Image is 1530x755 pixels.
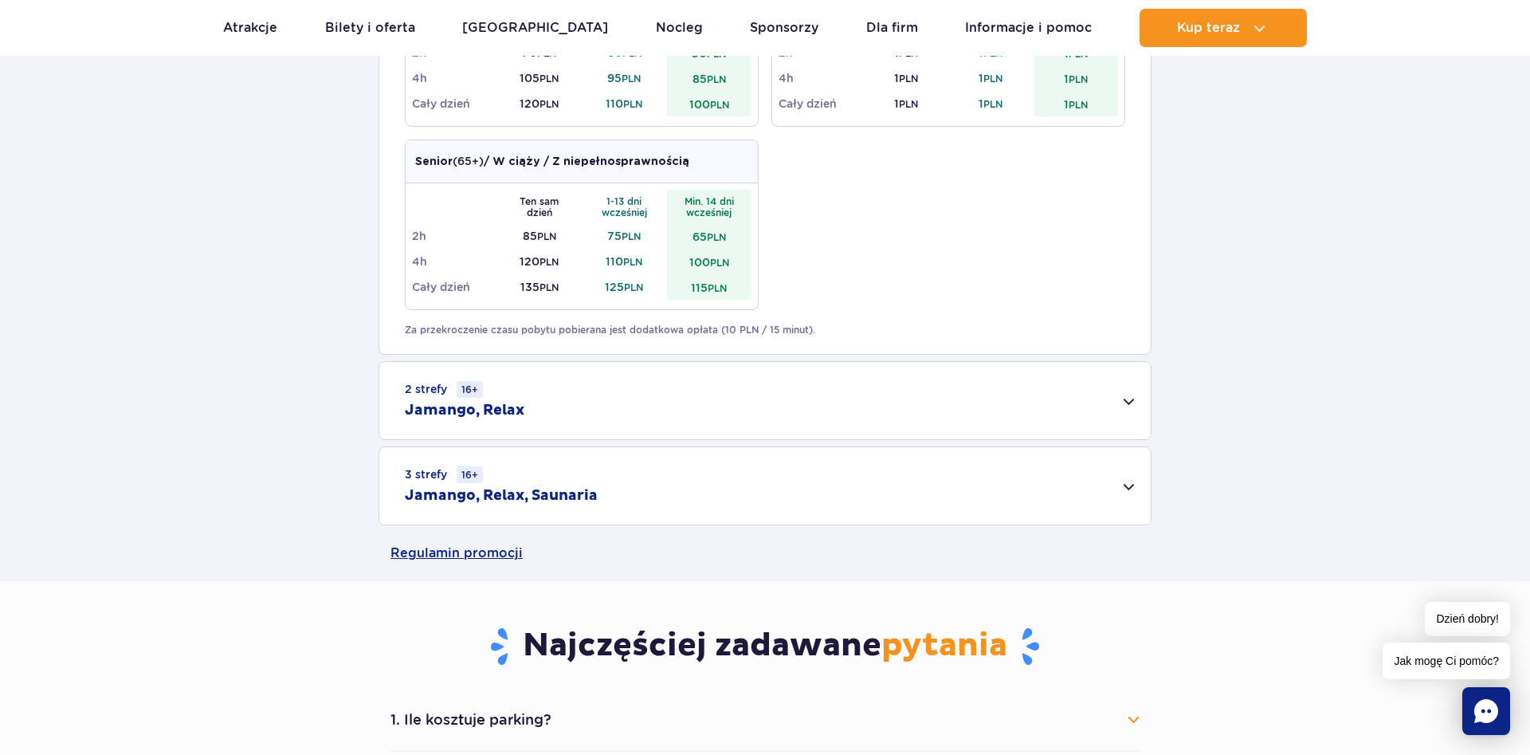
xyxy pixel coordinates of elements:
[983,98,1002,110] small: PLN
[223,9,277,47] a: Atrakcje
[412,223,497,249] td: 2h
[707,231,726,243] small: PLN
[412,65,497,91] td: 4h
[667,249,752,274] td: 100
[415,156,453,167] strong: Senior
[390,626,1140,667] h3: Najczęściej zadawane
[779,65,864,91] td: 4h
[667,91,752,116] td: 100
[582,190,667,223] th: 1-13 dni wcześniej
[497,91,583,116] td: 120
[497,65,583,91] td: 105
[1069,73,1088,85] small: PLN
[1177,21,1240,35] span: Kup teraz
[623,256,642,268] small: PLN
[779,91,864,116] td: Cały dzień
[405,401,524,420] h2: Jamango, Relax
[390,525,1140,581] a: Regulamin promocji
[405,381,483,398] small: 2 strefy
[864,91,949,116] td: 1
[539,73,559,85] small: PLN
[412,274,497,300] td: Cały dzień
[667,65,752,91] td: 85
[1140,9,1307,47] button: Kup teraz
[1069,99,1088,111] small: PLN
[965,9,1092,47] a: Informacje i pomoc
[497,223,583,249] td: 85
[667,223,752,249] td: 65
[622,230,641,242] small: PLN
[710,99,729,111] small: PLN
[457,381,483,398] small: 16+
[537,230,556,242] small: PLN
[497,249,583,274] td: 120
[708,282,727,294] small: PLN
[710,257,729,269] small: PLN
[750,9,818,47] a: Sponsorzy
[623,98,642,110] small: PLN
[622,73,641,85] small: PLN
[412,91,497,116] td: Cały dzień
[405,486,598,505] h2: Jamango, Relax, Saunaria
[405,466,483,483] small: 3 strefy
[405,323,1125,337] p: Za przekroczenie czasu pobytu pobierana jest dodatkowa opłata (10 PLN / 15 minut).
[582,274,667,300] td: 125
[462,9,608,47] a: [GEOGRAPHIC_DATA]
[539,281,559,293] small: PLN
[948,65,1034,91] td: 1
[390,702,1140,737] button: 1. Ile kosztuje parking?
[1034,65,1119,91] td: 1
[582,223,667,249] td: 75
[983,73,1002,85] small: PLN
[866,9,918,47] a: Dla firm
[497,274,583,300] td: 135
[484,156,689,167] strong: / W ciąży / Z niepełnosprawnością
[864,65,949,91] td: 1
[415,153,689,170] p: (65+)
[539,256,559,268] small: PLN
[497,190,583,223] th: Ten sam dzień
[1383,643,1510,679] span: Jak mogę Ci pomóc?
[582,65,667,91] td: 95
[1425,602,1510,636] span: Dzień dobry!
[881,626,1007,666] span: pytania
[667,190,752,223] th: Min. 14 dni wcześniej
[899,98,918,110] small: PLN
[667,274,752,300] td: 115
[412,249,497,274] td: 4h
[457,466,483,483] small: 16+
[539,98,559,110] small: PLN
[656,9,703,47] a: Nocleg
[899,73,918,85] small: PLN
[1034,91,1119,116] td: 1
[1462,687,1510,735] div: Chat
[582,249,667,274] td: 110
[582,91,667,116] td: 110
[325,9,415,47] a: Bilety i oferta
[707,73,726,85] small: PLN
[948,91,1034,116] td: 1
[624,281,643,293] small: PLN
